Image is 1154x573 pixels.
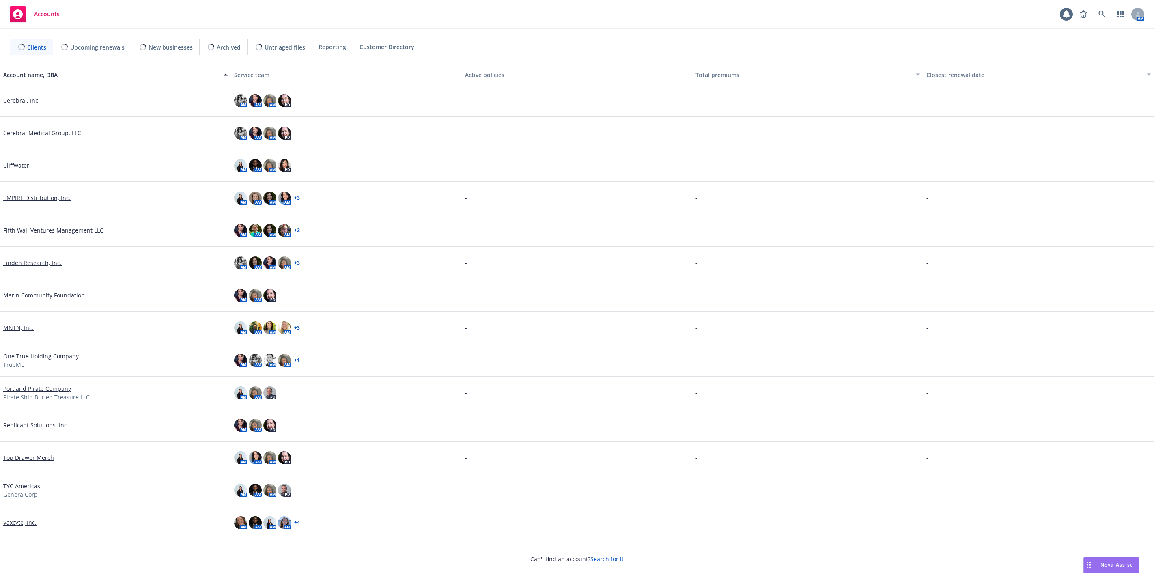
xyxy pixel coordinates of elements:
span: - [926,258,928,267]
span: - [695,486,698,494]
span: - [926,518,928,527]
span: - [695,129,698,137]
span: - [926,323,928,332]
span: - [695,356,698,364]
span: - [695,453,698,462]
img: photo [263,224,276,237]
button: Total premiums [692,65,923,84]
img: photo [249,94,262,107]
span: - [926,486,928,494]
img: photo [249,289,262,302]
img: photo [234,321,247,334]
a: Marin Community Foundation [3,291,85,299]
span: Customer Directory [360,43,414,51]
img: photo [234,224,247,237]
div: Service team [234,71,459,79]
a: Linden Research, Inc. [3,258,62,267]
img: photo [249,451,262,464]
a: Report a Bug [1075,6,1092,22]
img: photo [249,354,262,367]
img: photo [234,127,247,140]
img: photo [234,94,247,107]
a: TYC Americas [3,482,40,490]
img: photo [234,256,247,269]
span: Reporting [319,43,346,51]
span: - [926,194,928,202]
img: photo [249,386,262,399]
span: - [465,258,467,267]
a: + 3 [294,196,300,200]
span: - [695,291,698,299]
img: photo [278,484,291,497]
span: - [465,486,467,494]
img: photo [249,419,262,432]
span: - [926,161,928,170]
a: Search [1094,6,1110,22]
span: - [465,161,467,170]
span: - [695,258,698,267]
div: Drag to move [1084,557,1094,573]
a: Accounts [6,3,63,26]
span: - [465,291,467,299]
span: - [695,226,698,235]
a: Vaxcyte, Inc. [3,518,37,527]
img: photo [249,127,262,140]
span: Can't find an account? [530,555,624,563]
img: photo [234,451,247,464]
button: Service team [231,65,462,84]
span: Clients [27,43,46,52]
a: + 3 [294,325,300,330]
button: Closest renewal date [923,65,1154,84]
div: Closest renewal date [926,71,1142,79]
span: Archived [217,43,241,52]
span: - [695,194,698,202]
span: - [465,194,467,202]
span: - [465,323,467,332]
span: Upcoming renewals [70,43,125,52]
img: photo [278,256,291,269]
span: - [465,226,467,235]
span: - [926,129,928,137]
a: EMPIRE Distribution, Inc. [3,194,71,202]
img: photo [249,484,262,497]
span: - [695,161,698,170]
span: - [465,453,467,462]
span: - [465,518,467,527]
img: photo [263,386,276,399]
img: photo [278,516,291,529]
img: photo [263,354,276,367]
a: Top Drawer Merch [3,453,54,462]
span: Genera Corp [3,490,38,499]
span: - [465,388,467,397]
img: photo [278,127,291,140]
img: photo [234,419,247,432]
img: photo [234,484,247,497]
img: photo [263,256,276,269]
img: photo [234,192,247,205]
img: photo [278,321,291,334]
span: - [926,421,928,429]
span: Untriaged files [265,43,305,52]
img: photo [263,484,276,497]
span: - [926,291,928,299]
img: photo [234,354,247,367]
span: Pirate Ship Buried Treasure LLC [3,393,90,401]
a: + 4 [294,520,300,525]
img: photo [263,127,276,140]
span: - [695,388,698,397]
a: + 2 [294,228,300,233]
span: - [926,226,928,235]
span: - [465,96,467,105]
img: photo [234,289,247,302]
a: Switch app [1113,6,1129,22]
div: Total premiums [695,71,911,79]
img: photo [249,321,262,334]
span: Nova Assist [1100,561,1132,568]
img: photo [249,159,262,172]
img: photo [278,159,291,172]
img: photo [249,256,262,269]
span: - [465,421,467,429]
img: photo [263,159,276,172]
img: photo [263,451,276,464]
img: photo [278,354,291,367]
